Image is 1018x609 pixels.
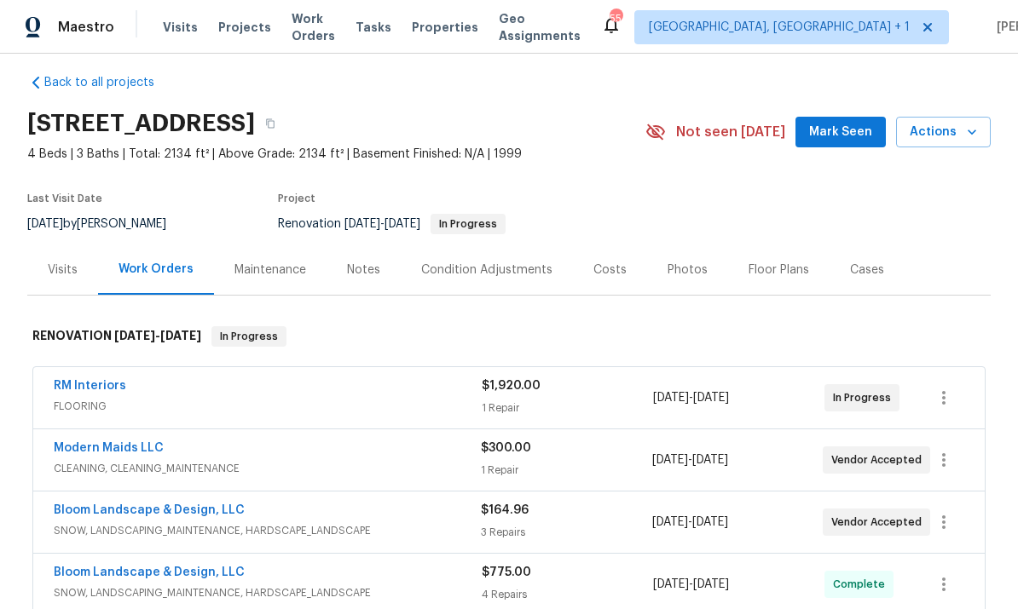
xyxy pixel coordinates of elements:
[163,19,198,36] span: Visits
[482,566,531,578] span: $775.00
[809,122,872,143] span: Mark Seen
[481,504,529,516] span: $164.96
[54,522,481,539] span: SNOW, LANDSCAPING_MAINTENANCE, HARDSCAPE_LANDSCAPE
[27,218,63,230] span: [DATE]
[676,124,785,141] span: Not seen [DATE]
[218,19,271,36] span: Projects
[48,261,78,279] div: Visits
[54,380,126,392] a: RM Interiors
[482,399,653,417] div: 1 Repair
[54,584,482,601] span: SNOW, LANDSCAPING_MAINTENANCE, HARDSCAPE_LANDSCAPE
[356,21,391,33] span: Tasks
[831,514,928,531] span: Vendor Accepted
[653,392,689,404] span: [DATE]
[481,442,531,454] span: $300.00
[255,108,286,139] button: Copy Address
[831,451,928,468] span: Vendor Accepted
[653,578,689,590] span: [DATE]
[482,380,541,392] span: $1,920.00
[54,566,245,578] a: Bloom Landscape & Design, LLC
[653,389,729,406] span: -
[292,10,335,44] span: Work Orders
[693,392,729,404] span: [DATE]
[432,219,504,229] span: In Progress
[668,261,708,279] div: Photos
[652,451,728,468] span: -
[234,261,306,279] div: Maintenance
[692,454,728,466] span: [DATE]
[795,117,886,148] button: Mark Seen
[481,462,651,479] div: 1 Repair
[610,10,622,27] div: 55
[160,330,201,342] span: [DATE]
[54,398,482,415] span: FLOORING
[499,10,581,44] span: Geo Assignments
[693,578,729,590] span: [DATE]
[119,261,194,278] div: Work Orders
[114,330,201,342] span: -
[114,330,155,342] span: [DATE]
[593,261,627,279] div: Costs
[58,19,114,36] span: Maestro
[32,326,201,347] h6: RENOVATION
[833,389,898,406] span: In Progress
[481,524,651,541] div: 3 Repairs
[54,460,481,477] span: CLEANING, CLEANING_MAINTENANCE
[749,261,809,279] div: Floor Plans
[412,19,478,36] span: Properties
[278,193,315,204] span: Project
[27,115,255,132] h2: [STREET_ADDRESS]
[27,214,187,234] div: by [PERSON_NAME]
[652,514,728,531] span: -
[653,576,729,593] span: -
[385,218,420,230] span: [DATE]
[27,74,191,91] a: Back to all projects
[344,218,420,230] span: -
[652,516,688,528] span: [DATE]
[482,586,653,603] div: 4 Repairs
[344,218,380,230] span: [DATE]
[649,19,910,36] span: [GEOGRAPHIC_DATA], [GEOGRAPHIC_DATA] + 1
[833,576,892,593] span: Complete
[278,218,506,230] span: Renovation
[850,261,884,279] div: Cases
[27,193,102,204] span: Last Visit Date
[692,516,728,528] span: [DATE]
[54,442,164,454] a: Modern Maids LLC
[27,146,645,163] span: 4 Beds | 3 Baths | Total: 2134 ft² | Above Grade: 2134 ft² | Basement Finished: N/A | 1999
[896,117,991,148] button: Actions
[54,504,245,516] a: Bloom Landscape & Design, LLC
[652,454,688,466] span: [DATE]
[910,122,977,143] span: Actions
[213,328,285,345] span: In Progress
[27,309,991,364] div: RENOVATION [DATE]-[DATE]In Progress
[421,261,552,279] div: Condition Adjustments
[347,261,380,279] div: Notes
